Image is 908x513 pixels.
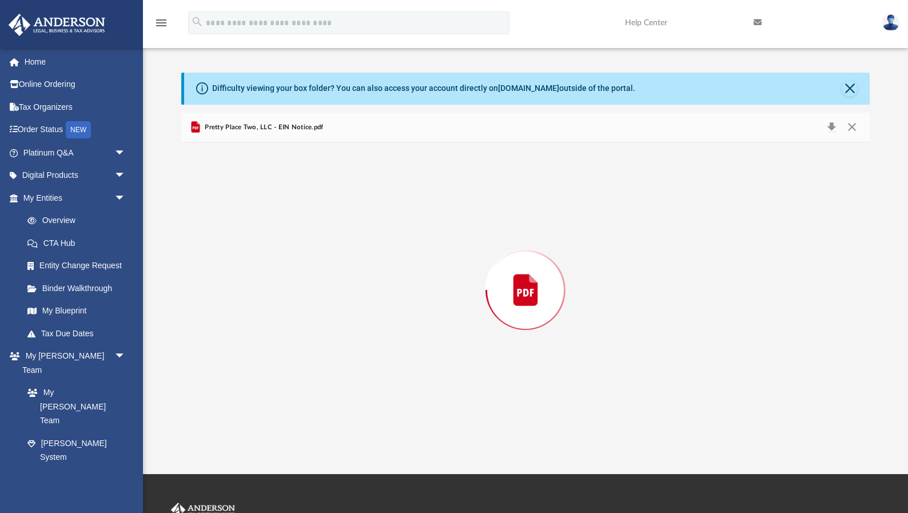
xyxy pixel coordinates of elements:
[16,232,143,254] a: CTA Hub
[114,345,137,368] span: arrow_drop_down
[114,141,137,165] span: arrow_drop_down
[16,432,137,468] a: [PERSON_NAME] System
[8,118,143,142] a: Order StatusNEW
[8,345,137,381] a: My [PERSON_NAME] Teamarrow_drop_down
[8,141,143,164] a: Platinum Q&Aarrow_drop_down
[8,50,143,73] a: Home
[16,300,137,323] a: My Blueprint
[16,209,143,232] a: Overview
[498,83,559,93] a: [DOMAIN_NAME]
[842,120,862,136] button: Close
[8,186,143,209] a: My Entitiesarrow_drop_down
[191,15,204,28] i: search
[8,73,143,96] a: Online Ordering
[66,121,91,138] div: NEW
[154,16,168,30] i: menu
[114,186,137,210] span: arrow_drop_down
[16,381,132,432] a: My [PERSON_NAME] Team
[882,14,899,31] img: User Pic
[181,113,870,438] div: Preview
[114,164,137,188] span: arrow_drop_down
[5,14,109,36] img: Anderson Advisors Platinum Portal
[16,468,137,491] a: Client Referrals
[16,322,143,345] a: Tax Due Dates
[202,122,323,133] span: Pretty Place Two, LLC - EIN Notice.pdf
[154,22,168,30] a: menu
[212,82,635,94] div: Difficulty viewing your box folder? You can also access your account directly on outside of the p...
[821,120,842,136] button: Download
[842,81,858,97] button: Close
[16,277,143,300] a: Binder Walkthrough
[8,96,143,118] a: Tax Organizers
[8,164,143,187] a: Digital Productsarrow_drop_down
[16,254,143,277] a: Entity Change Request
